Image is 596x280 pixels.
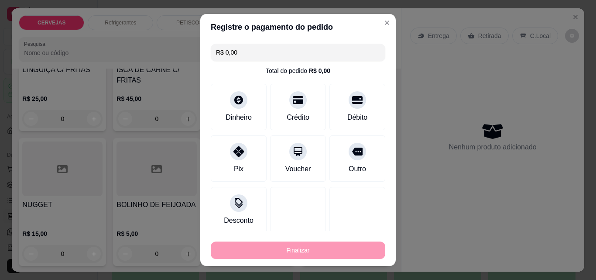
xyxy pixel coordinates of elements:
div: Desconto [224,215,253,226]
div: Crédito [287,112,309,123]
button: Close [380,16,394,30]
div: Dinheiro [226,112,252,123]
div: Outro [349,164,366,174]
div: Débito [347,112,367,123]
div: Voucher [285,164,311,174]
header: Registre o pagamento do pedido [200,14,396,40]
div: R$ 0,00 [309,66,330,75]
input: Ex.: hambúrguer de cordeiro [216,44,380,61]
div: Total do pedido [266,66,330,75]
div: Pix [234,164,243,174]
